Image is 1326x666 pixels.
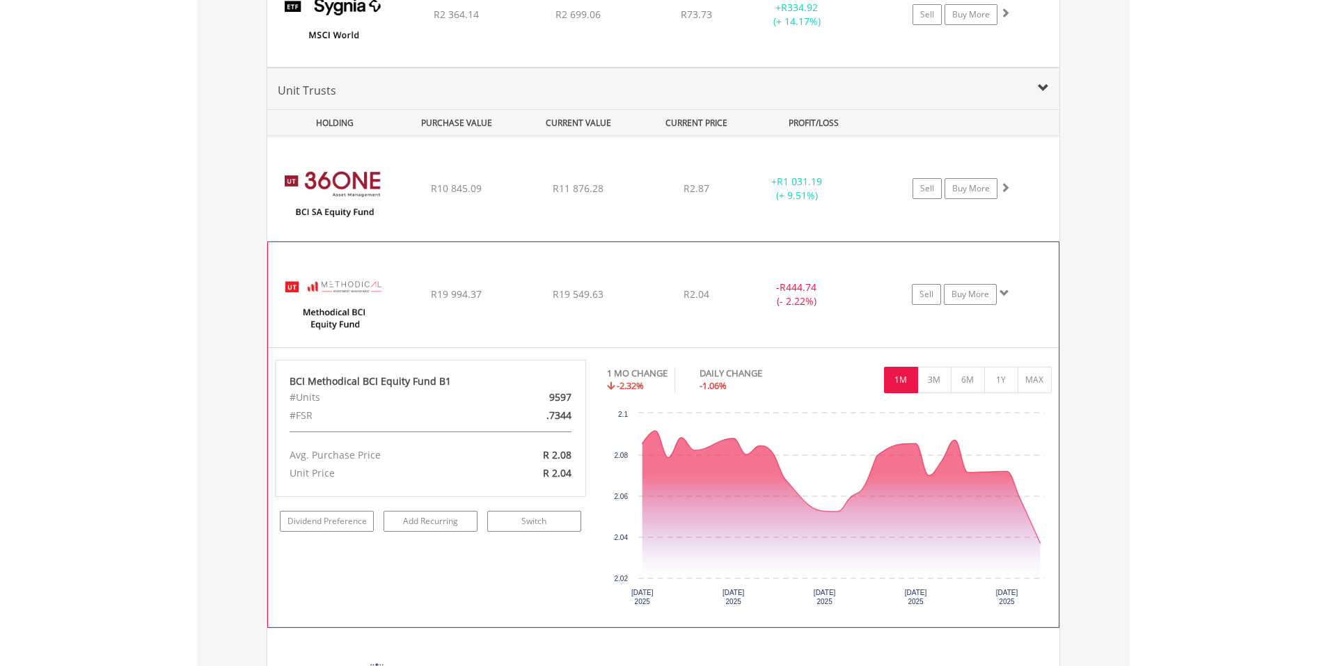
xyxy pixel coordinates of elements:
span: R334.92 [781,1,818,14]
a: Sell [913,4,942,25]
span: R2 699.06 [555,8,601,21]
button: MAX [1018,367,1052,393]
div: CURRENT VALUE [519,110,638,136]
text: [DATE] 2025 [631,589,654,605]
div: - (- 2.22%) [744,280,849,308]
div: .7344 [481,406,582,425]
a: Buy More [945,178,997,199]
span: R19 994.37 [431,287,482,301]
text: 2.04 [615,534,629,541]
div: HOLDING [268,110,395,136]
div: + (+ 14.17%) [745,1,850,29]
div: DAILY CHANGE [700,367,811,380]
a: Buy More [944,284,997,305]
button: 1M [884,367,918,393]
div: CURRENT PRICE [640,110,751,136]
span: R2.04 [684,287,709,301]
span: R444.74 [780,280,816,294]
div: Avg. Purchase Price [279,446,481,464]
text: 2.08 [615,452,629,459]
text: 2.1 [618,411,628,418]
span: R2.87 [684,182,709,195]
span: R2 364.14 [434,8,479,21]
span: R1 031.19 [777,175,822,188]
span: R 2.08 [543,448,571,461]
a: Sell [913,178,942,199]
span: R19 549.63 [553,287,603,301]
div: 9597 [481,388,582,406]
text: 2.06 [615,493,629,500]
text: 2.02 [615,575,629,582]
button: 1Y [984,367,1018,393]
div: + (+ 9.51%) [745,175,850,203]
div: PROFIT/LOSS [755,110,874,136]
a: Dividend Preference [280,511,374,532]
span: -2.32% [617,379,644,392]
span: -1.06% [700,379,727,392]
svg: Interactive chart [607,406,1051,615]
span: Unit Trusts [278,83,336,98]
button: 3M [917,367,952,393]
a: Sell [912,284,941,305]
div: Chart. Highcharts interactive chart. [607,406,1052,615]
img: UT.ZA.BCSEC.png [274,154,394,237]
span: R10 845.09 [431,182,482,195]
div: Unit Price [279,464,481,482]
text: [DATE] 2025 [723,589,745,605]
a: Add Recurring [384,511,477,532]
text: [DATE] 2025 [905,589,927,605]
div: #Units [279,388,481,406]
img: UT.ZA.ACPB2.png [275,260,395,343]
div: #FSR [279,406,481,425]
span: R11 876.28 [553,182,603,195]
button: 6M [951,367,985,393]
div: BCI Methodical BCI Equity Fund B1 [290,374,572,388]
div: PURCHASE VALUE [397,110,516,136]
text: [DATE] 2025 [996,589,1018,605]
text: [DATE] 2025 [814,589,836,605]
a: Switch [487,511,581,532]
span: R73.73 [681,8,712,21]
span: R 2.04 [543,466,571,479]
div: 1 MO CHANGE [607,367,668,380]
a: Buy More [945,4,997,25]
